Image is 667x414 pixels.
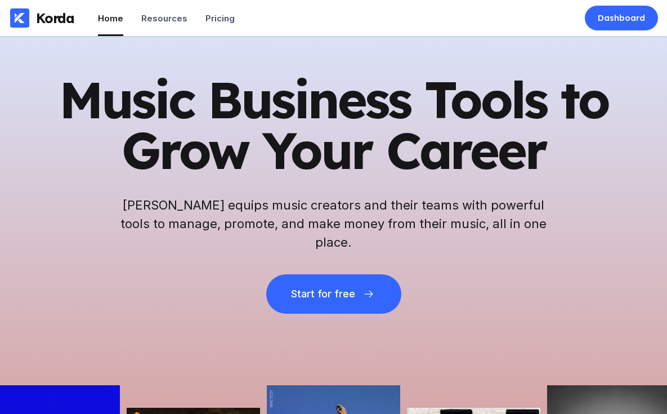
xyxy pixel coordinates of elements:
[585,6,658,30] a: Dashboard
[598,12,645,24] div: Dashboard
[266,274,401,314] button: Start for free
[58,74,610,176] h1: Music Business Tools to Grow Your Career
[205,13,235,24] div: Pricing
[291,288,355,300] div: Start for free
[36,10,74,26] div: Korda
[120,196,548,252] h2: [PERSON_NAME] equips music creators and their teams with powerful tools to manage, promote, and m...
[98,13,123,24] div: Home
[141,13,187,24] div: Resources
